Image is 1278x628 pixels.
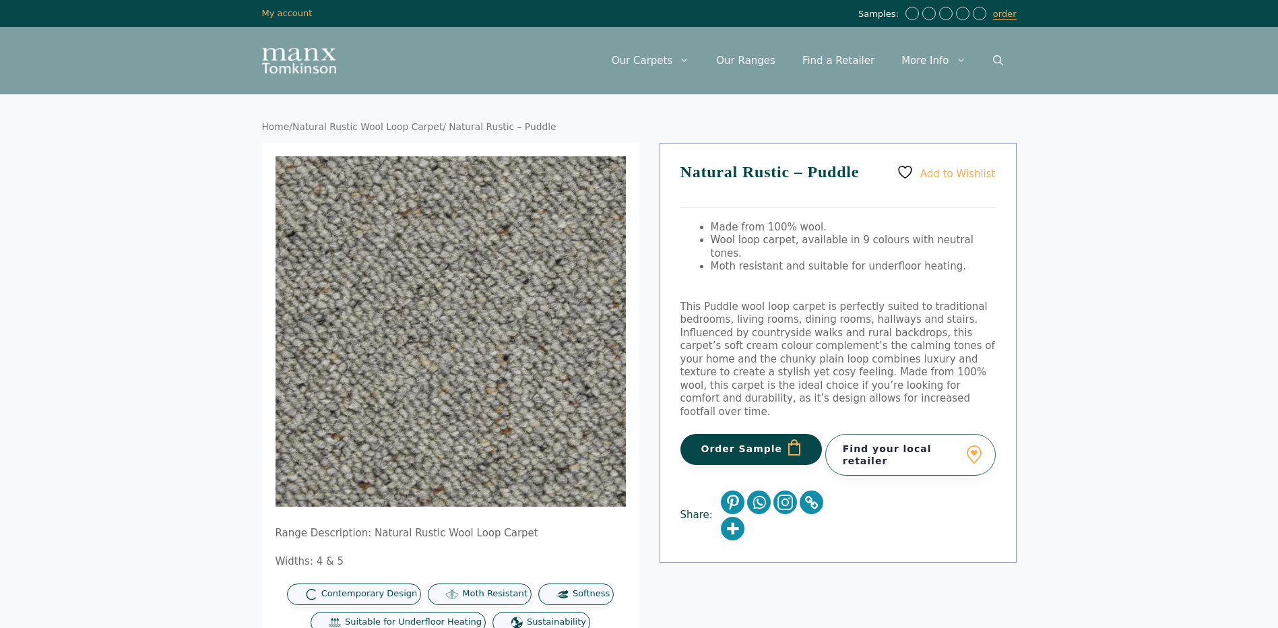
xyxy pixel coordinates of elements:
[680,434,823,465] button: Order Sample
[680,509,720,522] span: Share:
[680,301,995,418] span: This Puddle wool loop carpet is perfectly suited to traditional bedrooms, living rooms, dining ro...
[321,588,418,600] span: Contemporary Design
[598,40,1017,81] nav: Primary
[680,164,996,208] h1: Natural Rustic – Puddle
[825,434,996,476] a: Find your local retailer
[773,491,797,514] a: Instagram
[800,491,823,514] a: Copy Link
[703,40,789,81] a: Our Ranges
[262,8,313,18] a: My account
[711,234,973,259] span: Wool loop carpet, available in 9 colours with neutral tones.
[262,48,336,73] img: Manx Tomkinson
[276,156,626,507] img: Natural Rustic Puddle
[897,164,995,181] a: Add to Wishlist
[262,121,290,132] a: Home
[527,617,586,628] span: Sustainability
[980,40,1017,81] a: Open Search Bar
[858,9,902,20] span: Samples:
[276,555,626,569] p: Widths: 4 & 5
[711,260,966,272] span: Moth resistant and suitable for underfloor heating.
[993,9,1017,20] a: order
[598,40,703,81] a: Our Carpets
[789,40,888,81] a: Find a Retailer
[276,527,626,540] p: Range Description: Natural Rustic Wool Loop Carpet
[345,617,482,628] span: Suitable for Underfloor Heating
[573,588,610,600] span: Softness
[721,491,744,514] a: Pinterest
[462,588,528,600] span: Moth Resistant
[747,491,771,514] a: Whatsapp
[888,40,979,81] a: More Info
[920,167,996,179] span: Add to Wishlist
[721,517,744,540] a: More
[711,221,827,233] span: Made from 100% wool.
[292,121,443,132] a: Natural Rustic Wool Loop Carpet
[262,121,1017,133] nav: Breadcrumb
